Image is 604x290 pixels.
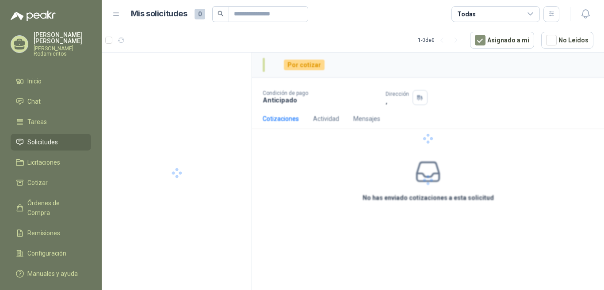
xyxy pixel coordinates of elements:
a: Solicitudes [11,134,91,151]
div: 1 - 0 de 0 [418,33,463,47]
span: Configuración [27,249,66,258]
span: Remisiones [27,228,60,238]
a: Chat [11,93,91,110]
span: Chat [27,97,41,106]
a: Manuales y ayuda [11,265,91,282]
button: No Leídos [541,32,593,49]
p: [PERSON_NAME] Rodamientos [34,46,91,56]
a: Órdenes de Compra [11,195,91,221]
span: Manuales y ayuda [27,269,78,279]
span: 0 [195,9,205,19]
span: Solicitudes [27,137,58,147]
h1: Mis solicitudes [131,8,187,20]
a: Configuración [11,245,91,262]
span: Tareas [27,117,47,127]
span: search [218,11,224,17]
span: Licitaciones [27,158,60,167]
img: Logo peakr [11,11,56,21]
div: Todas [457,9,476,19]
a: Inicio [11,73,91,90]
a: Remisiones [11,225,91,241]
a: Tareas [11,113,91,130]
a: Licitaciones [11,154,91,171]
span: Órdenes de Compra [27,198,83,218]
p: [PERSON_NAME] [PERSON_NAME] [34,32,91,44]
span: Cotizar [27,178,48,188]
button: Asignado a mi [470,32,534,49]
span: Inicio [27,76,42,86]
a: Cotizar [11,174,91,191]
